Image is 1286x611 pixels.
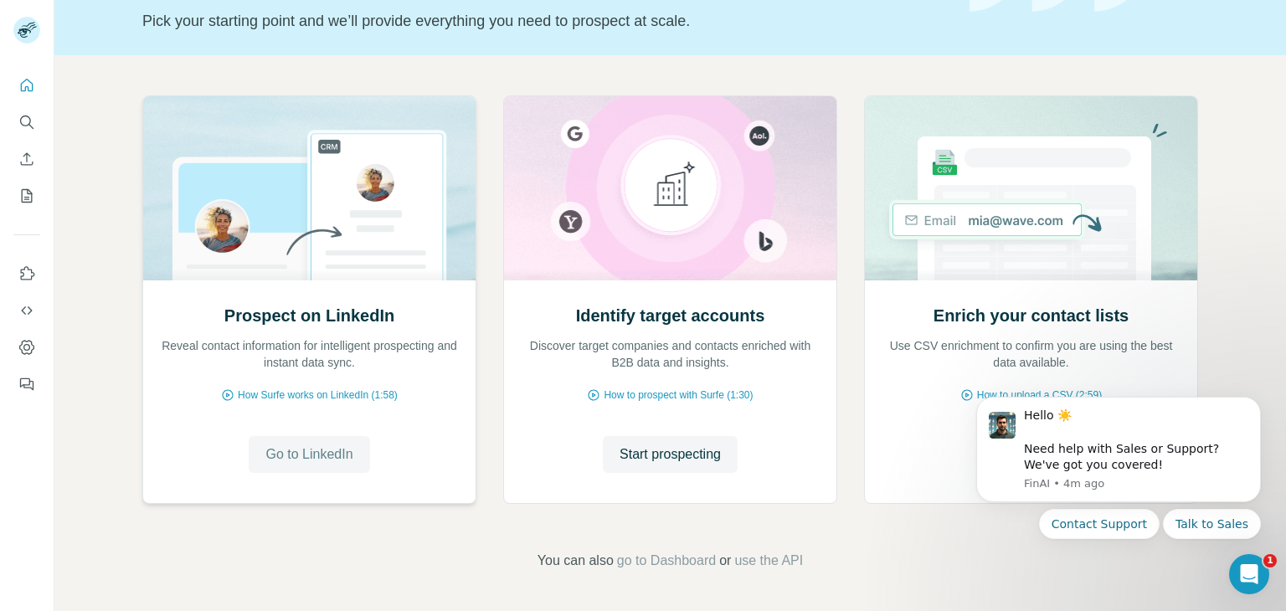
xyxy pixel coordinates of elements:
[160,337,459,371] p: Reveal contact information for intelligent prospecting and instant data sync.
[13,332,40,362] button: Dashboard
[265,444,352,465] span: Go to LinkedIn
[882,337,1181,371] p: Use CSV enrichment to confirm you are using the best data available.
[934,304,1129,327] h2: Enrich your contact lists
[13,181,40,211] button: My lists
[1263,554,1277,567] span: 1
[13,107,40,137] button: Search
[734,551,803,571] button: use the API
[719,551,731,571] span: or
[13,144,40,174] button: Enrich CSV
[13,369,40,399] button: Feedback
[603,436,738,473] button: Start prospecting
[620,444,721,465] span: Start prospecting
[864,96,1198,280] img: Enrich your contact lists
[13,259,40,289] button: Use Surfe on LinkedIn
[576,304,765,327] h2: Identify target accounts
[13,295,40,326] button: Use Surfe API
[224,304,394,327] h2: Prospect on LinkedIn
[538,551,614,571] span: You can also
[1229,554,1269,594] iframe: Intercom live chat
[521,337,820,371] p: Discover target companies and contacts enriched with B2B data and insights.
[617,551,716,571] button: go to Dashboard
[13,70,40,100] button: Quick start
[249,436,369,473] button: Go to LinkedIn
[951,377,1286,603] iframe: Intercom notifications message
[142,9,949,33] p: Pick your starting point and we’ll provide everything you need to prospect at scale.
[238,388,398,403] span: How Surfe works on LinkedIn (1:58)
[503,96,837,280] img: Identify target accounts
[604,388,753,403] span: How to prospect with Surfe (1:30)
[142,96,476,280] img: Prospect on LinkedIn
